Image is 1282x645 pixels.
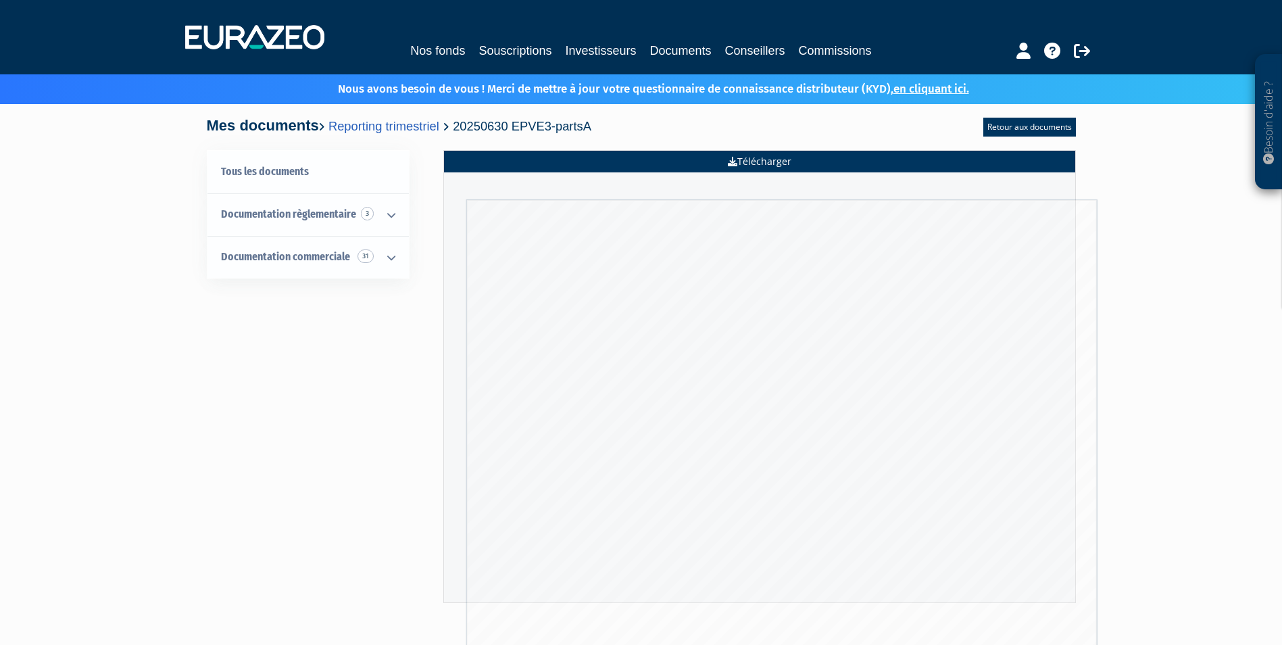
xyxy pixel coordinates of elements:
[221,250,350,263] span: Documentation commerciale
[799,41,872,60] a: Commissions
[983,118,1076,137] a: Retour aux documents
[207,118,591,134] h4: Mes documents
[299,78,969,97] p: Nous avons besoin de vous ! Merci de mettre à jour votre questionnaire de connaissance distribute...
[478,41,551,60] a: Souscriptions
[893,82,969,96] a: en cliquant ici.
[207,151,409,193] a: Tous les documents
[361,207,374,220] span: 3
[185,25,324,49] img: 1732889491-logotype_eurazeo_blanc_rvb.png
[207,193,409,236] a: Documentation règlementaire 3
[725,41,785,60] a: Conseillers
[358,249,374,263] span: 31
[221,208,356,220] span: Documentation règlementaire
[444,151,1075,172] a: Télécharger
[650,41,712,60] a: Documents
[453,119,591,133] span: 20250630 EPVE3-partsA
[565,41,636,60] a: Investisseurs
[207,236,409,279] a: Documentation commerciale 31
[1261,62,1277,183] p: Besoin d'aide ?
[410,41,465,60] a: Nos fonds
[328,119,439,133] a: Reporting trimestriel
